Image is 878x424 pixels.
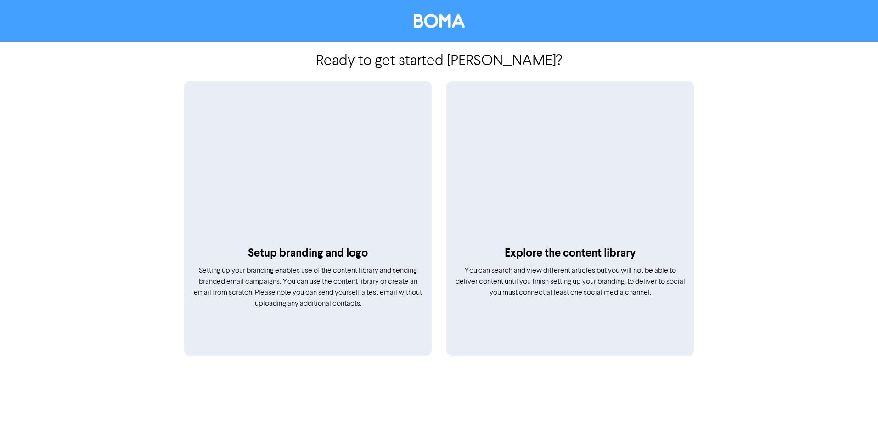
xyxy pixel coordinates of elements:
span: Setting up your branding enables use of the content library and sending branded email campaigns. ... [194,267,422,307]
h2: Ready to get started [184,42,694,70]
iframe: Chat Widget [832,380,878,424]
p: Explore the content library [455,245,686,262]
span: You can search and view different articles but you will not be able to deliver content until you ... [456,267,685,296]
img: BOMA Logo [414,14,465,28]
p: Setup branding and logo [192,245,423,262]
span: [PERSON_NAME] ? [447,54,562,69]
